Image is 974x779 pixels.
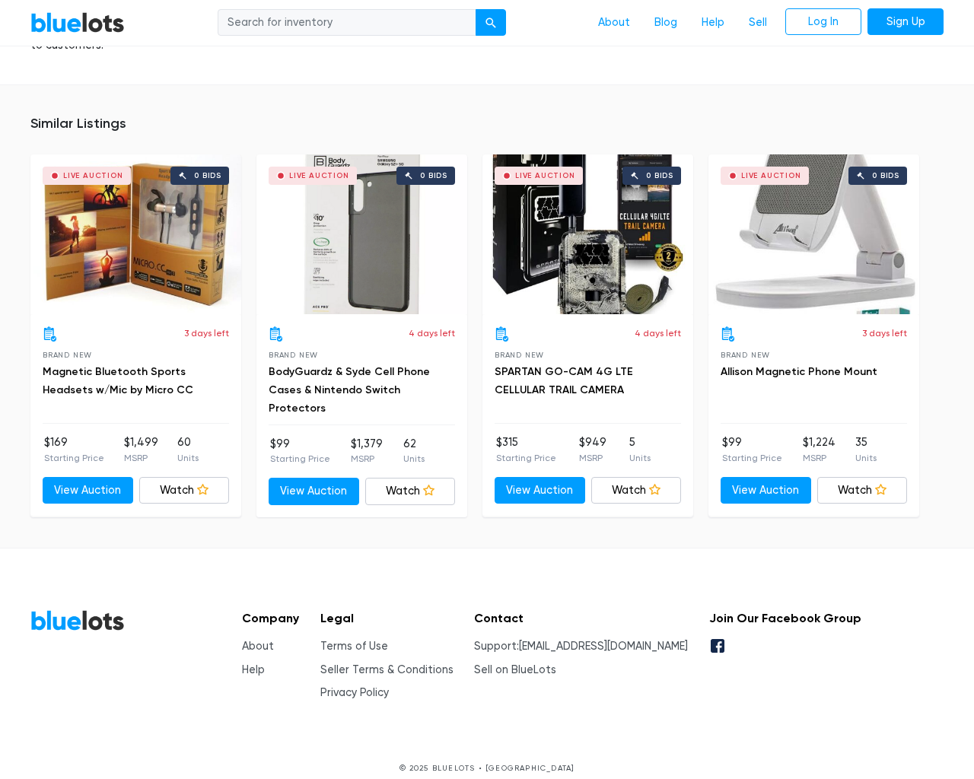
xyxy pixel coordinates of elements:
li: 62 [403,436,425,466]
a: SPARTAN GO-CAM 4G LTE CELLULAR TRAIL CAMERA [495,365,633,396]
a: About [586,8,642,37]
div: 0 bids [872,172,899,180]
p: Starting Price [496,451,556,465]
a: Sell [737,8,779,37]
span: Brand New [721,351,770,359]
a: Seller Terms & Conditions [320,663,454,676]
a: Live Auction 0 bids [256,154,467,314]
a: Privacy Policy [320,686,389,699]
div: Live Auction [515,172,575,180]
p: 3 days left [184,326,229,340]
h5: Contact [474,611,688,625]
p: MSRP [124,451,158,465]
div: Live Auction [741,172,801,180]
span: Brand New [495,351,544,359]
a: Live Auction 0 bids [30,154,241,314]
li: 5 [629,434,651,465]
a: BlueLots [30,11,125,33]
a: Live Auction 0 bids [708,154,919,314]
h5: Join Our Facebook Group [709,611,861,625]
a: Magnetic Bluetooth Sports Headsets w/Mic by Micro CC [43,365,193,396]
a: Watch [139,477,230,504]
li: $99 [270,436,330,466]
div: Live Auction [289,172,349,180]
a: About [242,640,274,653]
h5: Similar Listings [30,116,944,132]
li: $315 [496,434,556,465]
p: Starting Price [44,451,104,465]
li: 35 [855,434,877,465]
span: Brand New [43,351,92,359]
p: Units [855,451,877,465]
p: Starting Price [270,452,330,466]
p: Units [629,451,651,465]
p: Units [177,451,199,465]
p: MSRP [803,451,836,465]
span: Brand New [269,351,318,359]
h5: Legal [320,611,454,625]
li: $169 [44,434,104,465]
p: MSRP [579,451,606,465]
p: 3 days left [862,326,907,340]
li: $1,379 [351,436,383,466]
a: View Auction [495,477,585,504]
a: View Auction [721,477,811,504]
li: 60 [177,434,199,465]
a: Sell on BlueLots [474,663,556,676]
a: Live Auction 0 bids [482,154,693,314]
a: Watch [591,477,682,504]
a: Allison Magnetic Phone Mount [721,365,877,378]
p: Units [403,452,425,466]
a: Watch [817,477,908,504]
a: [EMAIL_ADDRESS][DOMAIN_NAME] [519,640,688,653]
a: Watch [365,478,456,505]
a: Blog [642,8,689,37]
a: BlueLots [30,609,125,631]
p: Starting Price [722,451,782,465]
p: 4 days left [635,326,681,340]
li: Support: [474,638,688,655]
p: 4 days left [409,326,455,340]
li: $1,224 [803,434,836,465]
div: 0 bids [420,172,447,180]
a: BodyGuardz & Syde Cell Phone Cases & Nintendo Switch Protectors [269,365,430,415]
a: Help [242,663,265,676]
div: 0 bids [646,172,673,180]
li: $99 [722,434,782,465]
h5: Company [242,611,299,625]
a: View Auction [269,478,359,505]
div: 0 bids [194,172,221,180]
a: Log In [785,8,861,36]
a: Help [689,8,737,37]
li: $949 [579,434,606,465]
p: MSRP [351,452,383,466]
a: Sign Up [867,8,944,36]
input: Search for inventory [218,9,476,37]
a: Terms of Use [320,640,388,653]
li: $1,499 [124,434,158,465]
div: Live Auction [63,172,123,180]
p: © 2025 BLUELOTS • [GEOGRAPHIC_DATA] [30,762,944,774]
a: View Auction [43,477,133,504]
